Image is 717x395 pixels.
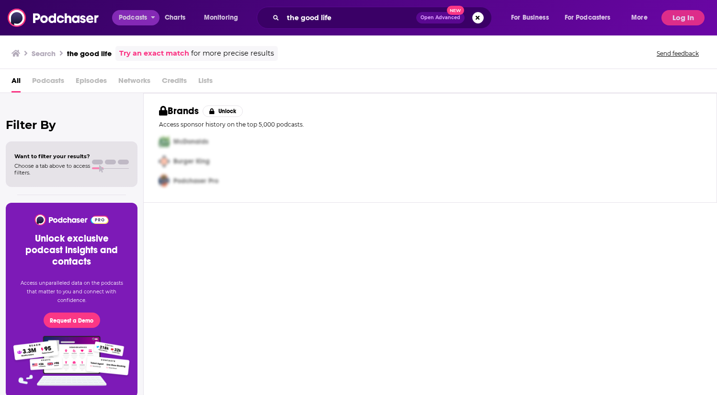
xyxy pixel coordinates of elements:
img: First Pro Logo [155,132,173,151]
p: Access unparalleled data on the podcasts that matter to you and connect with confidence. [17,279,126,305]
img: Third Pro Logo [155,171,173,191]
span: Networks [118,73,150,93]
span: Choose a tab above to access filters. [14,163,90,176]
span: Want to filter your results? [14,153,90,160]
img: Second Pro Logo [155,151,173,171]
button: Open AdvancedNew [416,12,465,23]
button: Send feedback [654,49,702,58]
div: Search podcasts, credits, & more... [266,7,501,29]
span: Podcasts [32,73,64,93]
a: All [11,73,21,93]
button: open menu [197,10,250,25]
button: open menu [558,10,625,25]
span: Monitoring [204,11,238,24]
img: Podchaser - Follow, Share and Rate Podcasts [34,214,109,225]
a: Charts [159,10,191,25]
span: Lists [198,73,213,93]
button: Unlock [203,105,243,117]
button: Log In [661,10,705,25]
span: Burger King [173,157,210,165]
h3: Unlock exclusive podcast insights and contacts [17,233,126,267]
span: For Business [511,11,549,24]
span: New [447,6,464,15]
h3: the good life [67,49,112,58]
span: for more precise results [191,48,274,59]
p: Access sponsor history on the top 5,000 podcasts. [159,121,701,128]
button: open menu [112,10,159,25]
input: Search podcasts, credits, & more... [283,10,416,25]
img: Podchaser - Follow, Share and Rate Podcasts [8,9,100,27]
span: Charts [165,11,185,24]
span: Podcasts [119,11,147,24]
h2: Filter By [6,118,137,132]
img: Pro Features [10,336,133,386]
span: Podchaser Pro [173,177,218,185]
a: Try an exact match [119,48,189,59]
span: McDonalds [173,138,208,146]
h2: Brands [159,105,199,117]
span: For Podcasters [565,11,611,24]
span: More [631,11,648,24]
span: Episodes [76,73,107,93]
button: open menu [625,10,660,25]
button: open menu [504,10,561,25]
button: Request a Demo [44,313,100,328]
span: Credits [162,73,187,93]
span: Open Advanced [421,15,460,20]
h3: Search [32,49,56,58]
